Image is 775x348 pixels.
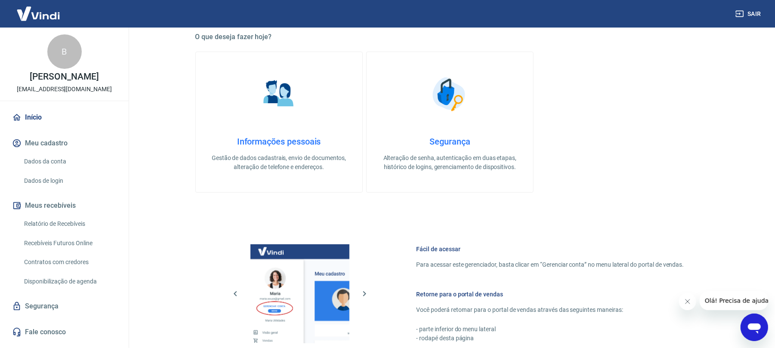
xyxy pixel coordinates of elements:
[428,73,471,116] img: Segurança
[417,245,684,253] h6: Fácil de acessar
[21,153,118,170] a: Dados da conta
[10,323,118,342] a: Fale conosco
[21,273,118,290] a: Disponibilização de agenda
[417,325,684,334] p: - parte inferior do menu lateral
[5,6,72,13] span: Olá! Precisa de ajuda?
[210,154,349,172] p: Gestão de dados cadastrais, envio de documentos, alteração de telefone e endereços.
[30,72,99,81] p: [PERSON_NAME]
[47,34,82,69] div: B
[21,234,118,252] a: Recebíveis Futuros Online
[10,297,118,316] a: Segurança
[21,253,118,271] a: Contratos com credores
[21,215,118,233] a: Relatório de Recebíveis
[741,314,768,341] iframe: Botão para abrir a janela de mensagens
[210,136,349,147] h4: Informações pessoais
[10,134,118,153] button: Meu cadastro
[734,6,765,22] button: Sair
[10,0,66,27] img: Vindi
[195,52,363,193] a: Informações pessoaisInformações pessoaisGestão de dados cadastrais, envio de documentos, alteraçã...
[679,293,696,310] iframe: Fechar mensagem
[417,334,684,343] p: - rodapé desta página
[417,305,684,314] p: Você poderá retornar para o portal de vendas através das seguintes maneiras:
[10,196,118,215] button: Meus recebíveis
[366,52,534,193] a: SegurançaSegurançaAlteração de senha, autenticação em duas etapas, histórico de logins, gerenciam...
[380,136,519,147] h4: Segurança
[195,33,705,41] h5: O que deseja fazer hoje?
[380,154,519,172] p: Alteração de senha, autenticação em duas etapas, histórico de logins, gerenciamento de dispositivos.
[21,172,118,190] a: Dados de login
[257,73,300,116] img: Informações pessoais
[700,291,768,310] iframe: Mensagem da empresa
[250,244,349,343] img: Imagem da dashboard mostrando o botão de gerenciar conta na sidebar no lado esquerdo
[10,108,118,127] a: Início
[417,260,684,269] p: Para acessar este gerenciador, basta clicar em “Gerenciar conta” no menu lateral do portal de ven...
[17,85,112,94] p: [EMAIL_ADDRESS][DOMAIN_NAME]
[417,290,684,299] h6: Retorne para o portal de vendas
